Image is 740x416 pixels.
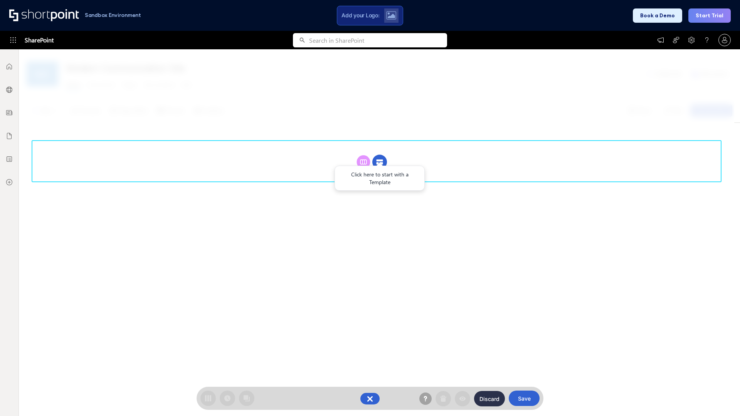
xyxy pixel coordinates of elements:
[509,391,540,406] button: Save
[309,33,447,47] input: Search in SharePoint
[633,8,682,23] button: Book a Demo
[386,11,396,20] img: Upload logo
[688,8,731,23] button: Start Trial
[25,31,54,49] span: SharePoint
[341,12,379,19] span: Add your Logo:
[85,13,141,17] h1: Sandbox Environment
[474,391,505,406] button: Discard
[701,379,740,416] iframe: Chat Widget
